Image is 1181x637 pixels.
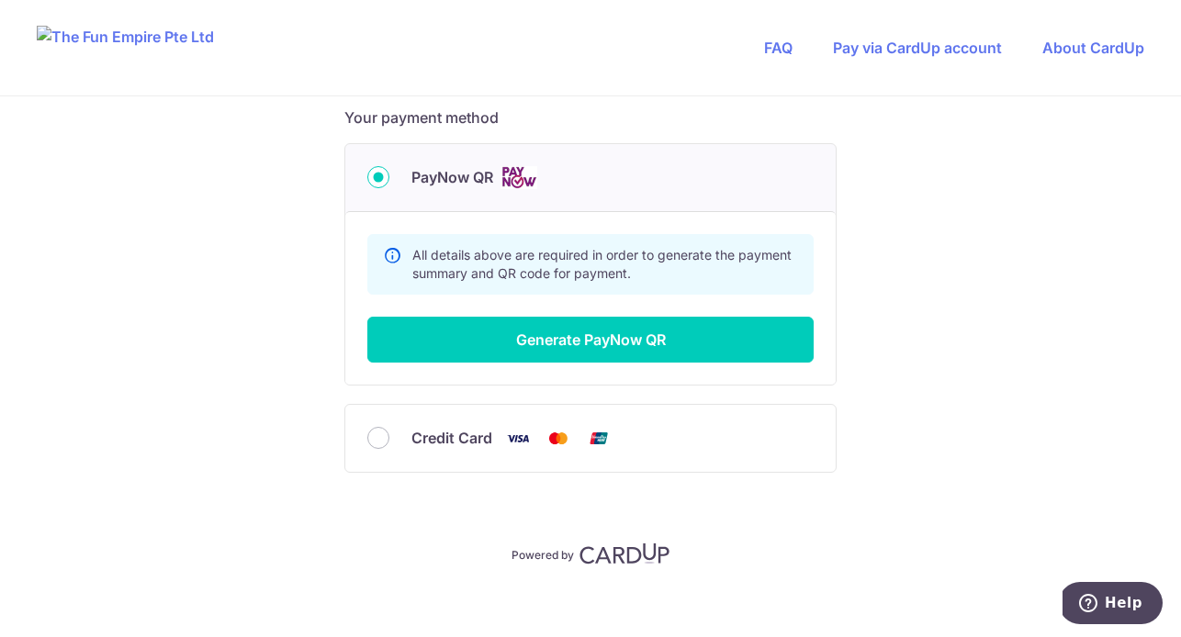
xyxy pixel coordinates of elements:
div: Credit Card Visa Mastercard Union Pay [367,427,814,450]
img: Mastercard [540,427,577,450]
div: PayNow QR Cards logo [367,166,814,189]
img: Cards logo [501,166,537,189]
button: Generate PayNow QR [367,317,814,363]
img: Union Pay [580,427,617,450]
span: PayNow QR [411,166,493,188]
a: Pay via CardUp account [833,39,1002,57]
img: CardUp [579,542,669,564]
p: Powered by [512,544,574,563]
h5: Your payment method [344,106,837,129]
iframe: Opens a widget where you can find more information [1063,582,1163,628]
span: Credit Card [411,427,492,449]
img: Visa [500,427,536,450]
a: FAQ [764,39,793,57]
span: All details above are required in order to generate the payment summary and QR code for payment. [412,247,792,281]
a: About CardUp [1042,39,1144,57]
